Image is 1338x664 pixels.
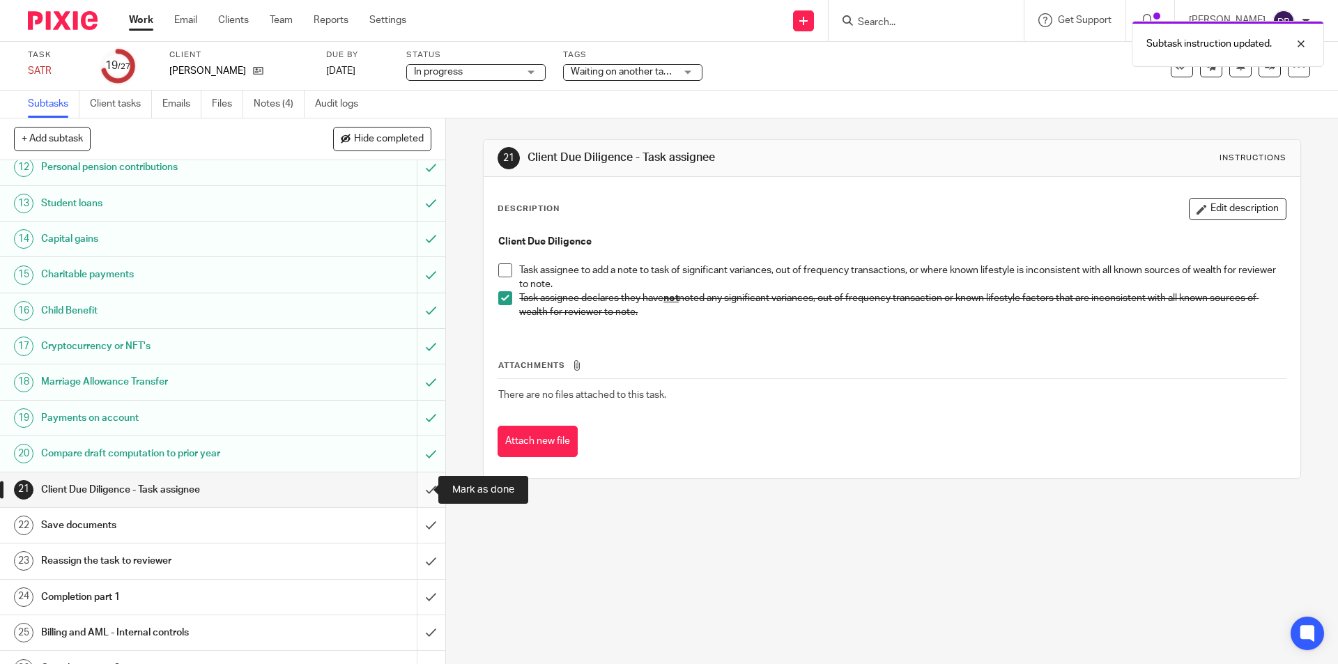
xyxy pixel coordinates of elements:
a: Clients [218,13,249,27]
h1: Client Due Diligence - Task assignee [41,479,282,500]
h1: Child Benefit [41,300,282,321]
label: Due by [326,49,389,61]
div: 21 [14,480,33,500]
p: Description [498,203,560,215]
h1: Reassign the task to reviewer [41,550,282,571]
a: Email [174,13,197,27]
div: 14 [14,229,33,249]
button: Edit description [1189,198,1286,220]
a: Notes (4) [254,91,305,118]
label: Status [406,49,546,61]
a: Audit logs [315,91,369,118]
div: 13 [14,194,33,213]
a: Files [212,91,243,118]
small: /27 [118,63,130,70]
strong: Client Due Diligence [498,237,592,247]
div: Instructions [1220,153,1286,164]
div: 21 [498,147,520,169]
h1: Client Due Diligence - Task assignee [528,150,922,165]
img: Pixie [28,11,98,30]
button: Attach new file [498,426,578,457]
div: 18 [14,373,33,392]
h1: Cryptocurrency or NFT's [41,336,282,357]
div: SATR [28,64,84,78]
a: Subtasks [28,91,79,118]
div: 24 [14,587,33,607]
span: Waiting on another task to be completed + 1 [571,67,762,77]
p: Subtask instruction updated. [1146,37,1272,51]
a: Settings [369,13,406,27]
a: Emails [162,91,201,118]
a: Reports [314,13,348,27]
span: [DATE] [326,66,355,76]
div: 15 [14,265,33,285]
h1: Payments on account [41,408,282,428]
h1: Personal pension contributions [41,157,282,178]
h1: Billing and AML - Internal controls [41,622,282,643]
p: Task assignee declares they have noted any significant variances, out of frequency transaction or... [519,291,1285,320]
label: Client [169,49,309,61]
img: svg%3E [1272,10,1295,32]
h1: Save documents [41,515,282,536]
div: 19 [14,408,33,428]
button: Hide completed [333,127,431,150]
div: 20 [14,444,33,463]
div: 23 [14,551,33,571]
span: There are no files attached to this task. [498,390,666,400]
div: 12 [14,157,33,177]
div: 22 [14,516,33,535]
div: 16 [14,301,33,321]
span: In progress [414,67,463,77]
div: 25 [14,623,33,642]
h1: Completion part 1 [41,587,282,608]
h1: Compare draft computation to prior year [41,443,282,464]
label: Task [28,49,84,61]
p: Task assignee to add a note to task of significant variances, out of frequency transactions, or w... [519,263,1285,292]
u: not [663,293,679,303]
h1: Marriage Allowance Transfer [41,371,282,392]
label: Tags [563,49,702,61]
a: Client tasks [90,91,152,118]
a: Team [270,13,293,27]
h1: Student loans [41,193,282,214]
h1: Capital gains [41,229,282,249]
div: 19 [105,58,130,74]
button: + Add subtask [14,127,91,150]
h1: Charitable payments [41,264,282,285]
a: Work [129,13,153,27]
div: 17 [14,337,33,356]
span: Attachments [498,362,565,369]
span: Hide completed [354,134,424,145]
p: [PERSON_NAME] [169,64,246,78]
